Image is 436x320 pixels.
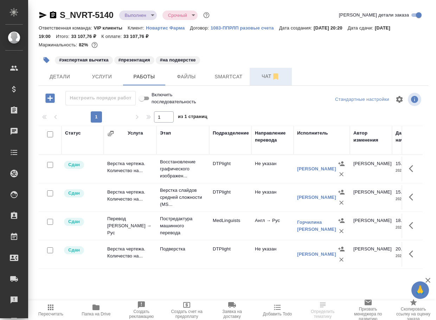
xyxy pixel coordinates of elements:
p: 2025 [396,196,424,203]
button: Назначить [336,215,347,226]
button: 4917.48 RUB; [90,40,99,50]
a: [PERSON_NAME] [297,195,336,200]
button: Назначить [336,158,347,169]
td: Не указан [251,185,294,210]
div: Менеджер проверил работу исполнителя, передает ее на следующий этап [63,189,100,198]
a: [PERSON_NAME] [297,166,336,171]
td: [PERSON_NAME] [350,185,392,210]
td: Верстка чертежа. Количество на... [104,157,156,181]
td: Не указан [251,157,294,181]
p: Дата создания: [279,25,314,31]
button: Назначить [336,187,347,197]
p: VIP клиенты [94,25,128,31]
td: MedLinguists [209,214,251,238]
button: Скопировать ссылку [49,11,57,19]
button: Доп статусы указывают на важность/срочность заказа [202,11,211,20]
td: Англ → Рус [251,214,294,238]
span: Услуги [85,72,119,81]
p: Ответственная команда: [39,25,94,31]
span: Включить последовательность [152,91,196,105]
p: 2025 [396,253,424,260]
p: #на подверстке [160,57,196,64]
p: Верстка слайдов средней сложности (MS... [160,187,206,208]
div: Менеджер проверил работу исполнителя, передает ее на следующий этап [63,246,100,255]
div: Подразделение [213,130,249,137]
a: 1083-ППРЛП разовые счета [211,25,279,31]
span: Работы [127,72,161,81]
div: split button [333,94,391,105]
span: на подверстке [155,57,201,63]
button: Сгруппировать [107,130,114,137]
td: [PERSON_NAME] [350,157,392,181]
p: Дата сдачи: [348,25,375,31]
span: 🙏 [414,283,426,298]
button: Назначить [336,244,347,254]
div: Направление перевода [255,130,290,144]
span: [PERSON_NAME] детали заказа [339,12,409,19]
span: из 1 страниц [178,112,207,123]
p: Сдан [68,190,80,197]
p: К оплате: [101,34,123,39]
td: Верстка чертежа. Количество на... [104,242,156,267]
p: [DATE] 20:20 [314,25,348,31]
button: Здесь прячутся важные кнопки [405,246,422,262]
button: Добавить тэг [39,52,54,68]
div: Услуга [128,130,143,137]
p: 2025 [396,224,424,231]
p: #презентация [118,57,150,64]
p: Маржинальность: [39,42,79,47]
p: Подверстка [160,246,206,253]
p: Сдан [68,218,80,225]
p: 82% [79,42,90,47]
p: Восстановление графического изображен... [160,158,206,179]
span: презентация [114,57,155,63]
td: Верстка чертежа. Количество на... [104,185,156,210]
div: Этап [160,130,171,137]
div: Дата начала [396,130,424,144]
div: Выполнен [119,11,157,20]
p: 2025 [396,167,424,174]
span: Настроить таблицу [391,91,408,108]
div: Выполнен [162,11,198,20]
div: Менеджер проверил работу исполнителя, передает ее на следующий этап [63,217,100,227]
button: Удалить [336,226,347,236]
td: [PERSON_NAME] [350,214,392,238]
td: DTPlight [209,157,251,181]
a: [PERSON_NAME] [297,252,336,257]
td: [PERSON_NAME] [350,242,392,267]
td: Перевод [PERSON_NAME] → Рус [104,212,156,240]
span: Файлы [169,72,203,81]
p: Сдан [68,161,80,168]
p: Договор: [190,25,211,31]
a: Новартис Фарма [146,25,190,31]
button: Скопировать ссылку для ЯМессенджера [39,11,47,19]
button: 🙏 [411,281,429,299]
td: DTPlight [209,242,251,267]
p: 18.08, [396,218,409,223]
p: 33 107,76 ₽ [71,34,101,39]
button: Чтобы определение сработало, загрузи исходные файлы на странице "файлы" и привяжи проект в SmartCat [300,300,345,320]
button: Срочный [166,12,189,18]
button: Выполнен [123,12,148,18]
div: Автор изменения [353,130,389,144]
svg: Отписаться [271,72,280,81]
button: Здесь прячутся важные кнопки [405,189,422,205]
p: Постредактура машинного перевода [160,215,206,236]
p: 33 107,76 ₽ [123,34,154,39]
span: Посмотреть информацию [408,93,423,106]
button: Удалить [336,254,347,265]
a: Горчилина [PERSON_NAME] [297,220,336,232]
p: Клиент: [128,25,146,31]
button: Здесь прячутся важные кнопки [405,217,422,234]
td: DTPlight [209,185,251,210]
button: Удалить [336,169,347,179]
p: 15.08, [396,189,409,195]
p: Итого: [56,34,71,39]
div: Менеджер проверил работу исполнителя, передает ее на следующий этап [63,160,100,170]
button: Удалить [336,197,347,208]
div: Исполнитель [297,130,328,137]
p: 15.08, [396,161,409,166]
p: #экспертная вычитка [59,57,109,64]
